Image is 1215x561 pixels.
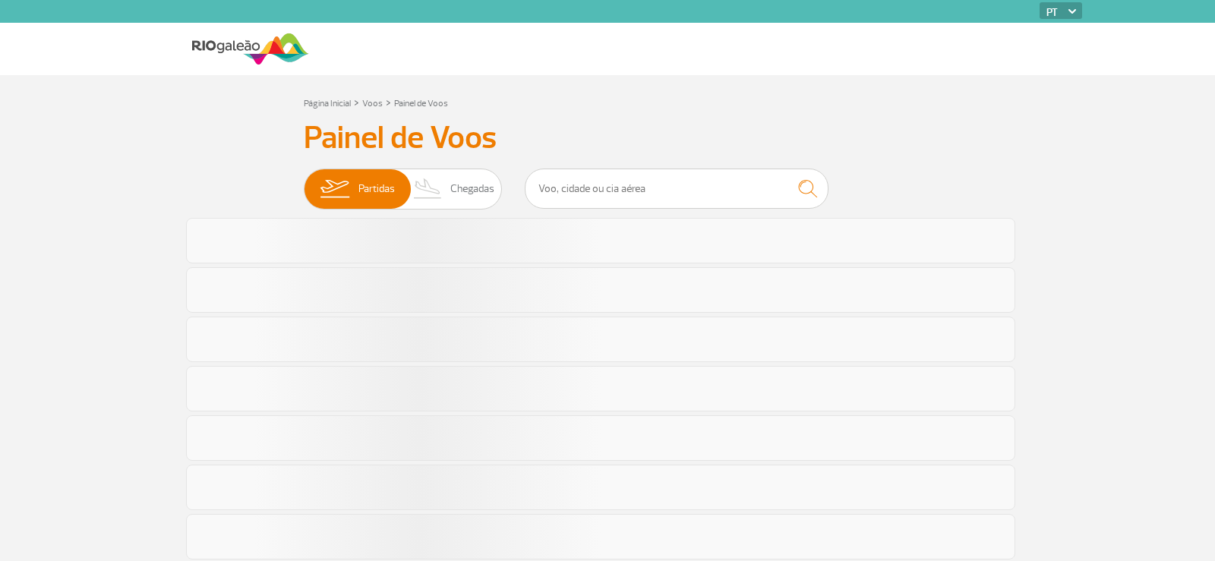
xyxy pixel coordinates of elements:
span: Partidas [358,169,395,209]
a: > [386,93,391,111]
img: slider-desembarque [406,169,450,209]
a: Página Inicial [304,98,351,109]
h3: Painel de Voos [304,119,911,157]
span: Chegadas [450,169,494,209]
input: Voo, cidade ou cia aérea [525,169,828,209]
img: slider-embarque [311,169,358,209]
a: > [354,93,359,111]
a: Painel de Voos [394,98,448,109]
a: Voos [362,98,383,109]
